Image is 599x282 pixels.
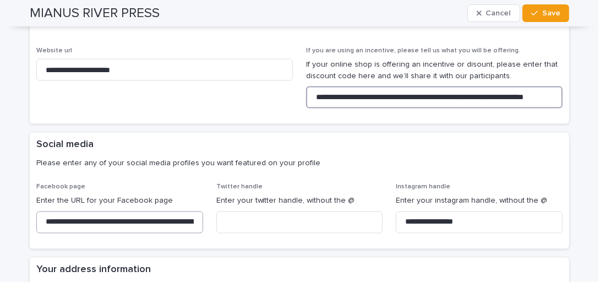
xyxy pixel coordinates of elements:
[36,184,85,191] span: Facebook page
[486,9,511,17] span: Cancel
[396,184,450,191] span: Instagram handle
[36,47,72,54] span: Website url
[30,6,160,21] h2: MIANUS RIVER PRESS
[36,139,94,151] h2: Social media
[522,4,569,22] button: Save
[396,196,563,207] p: Enter your instagram handle, without the @
[36,264,151,276] h2: Your address information
[36,196,203,207] p: Enter the URL for your Facebook page
[306,47,520,54] span: If you are using an incentive, please tell us what you will be offering.
[216,196,383,207] p: Enter your twitter handle, without the @
[36,159,558,169] p: Please enter any of your social media profiles you want featured on your profile
[216,184,263,191] span: Twitter handle
[306,59,563,82] p: If your online shop is offering an incentive or disount, please enter that discount code here and...
[542,9,560,17] span: Save
[467,4,520,22] button: Cancel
